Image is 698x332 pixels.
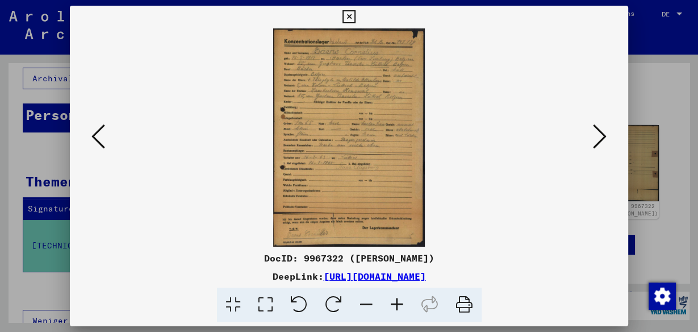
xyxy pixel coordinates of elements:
a: [URL][DOMAIN_NAME] [324,271,426,282]
img: Zustimmung ändern [649,283,676,310]
img: 001.jpg [108,28,590,247]
div: DocID: 9967322 ([PERSON_NAME]) [70,251,628,265]
div: DeepLink: [70,269,628,283]
div: Zustimmung ändern [648,282,675,309]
